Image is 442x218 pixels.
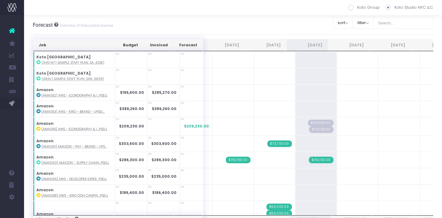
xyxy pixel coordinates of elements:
[151,174,176,179] strong: $235,000.00
[36,211,54,216] strong: Amazon
[36,121,54,126] strong: Amazon
[287,39,328,51] th: Oct 25: activate to sort column ascending
[119,141,144,146] strong: $303,600.00
[370,39,411,51] th: Dec 25: activate to sort column ascending
[33,152,115,168] td: :
[267,140,292,147] span: Streamtime Invoice: 334 – [AMA061] Amazon - Pay - Brand - Upsell
[33,39,114,51] th: Job: activate to sort column ascending
[36,54,91,60] strong: Koto [GEOGRAPHIC_DATA]
[36,138,54,143] strong: Amazon
[33,52,115,68] td: :
[36,171,54,176] strong: Amazon
[152,90,176,95] strong: $285,270.00
[204,39,245,51] th: Aug 25: activate to sort column ascending
[36,71,91,76] strong: Koto [GEOGRAPHIC_DATA]
[184,124,209,129] span: $209,230.00
[33,136,115,152] td: :
[119,106,144,111] strong: $389,260.00
[353,17,374,29] button: filter
[8,206,17,215] img: images/default_profile_image.png
[41,161,109,165] abbr: [AMA063] Amazon - Supply Chain Services - Brand - Upsell
[33,168,115,184] td: :
[33,117,115,136] td: :
[119,157,144,162] strong: $286,300.00
[33,185,115,201] td: :
[33,22,53,28] span: Forecast
[33,84,115,101] td: :
[41,144,107,149] abbr: [AMA061] Amazon - Pay - Brand - Upsell
[119,124,144,129] strong: $209,230.00
[144,39,173,51] th: Invoiced
[41,177,107,181] abbr: [AMA065] AWS - Developer Experience Graphics - Brand - Upsell
[152,106,176,111] strong: $389,260.00
[119,174,144,179] strong: $235,000.00
[309,126,333,133] span: Streamtime Draft Invoice: null – [AMA055] AWS Iconography & Illustration Phase 2 - 2
[36,87,54,92] strong: Amazon
[36,103,54,109] strong: Amazon
[152,157,176,162] strong: $286,300.00
[173,39,203,51] th: Forecast
[151,141,176,146] strong: $303,600.00
[120,90,144,95] strong: $195,600.00
[33,101,115,117] td: :
[245,39,287,51] th: Sep 25: activate to sort column ascending
[41,193,108,198] abbr: [AMA068] AWS - Kiro OOH Campaign - Campaign - Upsell
[41,77,104,81] abbr: (Ideal) Sample Staff Plan, sans ECD ($560K)
[308,120,333,126] span: Streamtime Draft Invoice: null – [AMA055] AWS Iconography & Illustration Phase 2 - 1
[373,17,434,29] input: Search...
[385,5,433,11] label: Koto Studio NYC LLC
[328,39,370,51] th: Nov 25: activate to sort column ascending
[41,60,104,65] abbr: (Avg NY) Sample Staff Plan, sans ECD ($425K)
[152,190,176,195] strong: $186,400.00
[58,22,113,28] small: Overview of forecasted revenue
[41,127,107,131] abbr: [AMA055] AWS - Iconography & Illustration Phase 2 - Brand - Upsell
[348,5,380,11] label: Koto Group
[309,157,333,163] span: Streamtime Invoice: 354 – [AMA063] Amazon - Supply Chain Services - Brand - Upsell - 1
[33,68,115,84] td: :
[226,157,250,163] span: Streamtime Invoice: 322 – [AMA063] Amazon - Supply Chain Services - Brand - Upsell - 1
[120,190,144,195] strong: $186,400.00
[36,187,54,192] strong: Amazon
[333,17,353,29] button: sort
[41,93,108,98] abbr: [AMA052] AWS - Iconography & Illustration - Brand - Upsell
[114,39,144,51] th: Budget
[266,204,292,210] span: Streamtime Invoice: 340 – [AMA071] Amazon - Together - Brand - Upsell
[266,210,292,217] span: Streamtime Invoice: 341 – [AMA071] Amazon - Together - Brand - Upsell
[41,109,105,114] abbr: [AMA053] AWS - Kiro - Brand - Upsell
[36,155,54,160] strong: Amazon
